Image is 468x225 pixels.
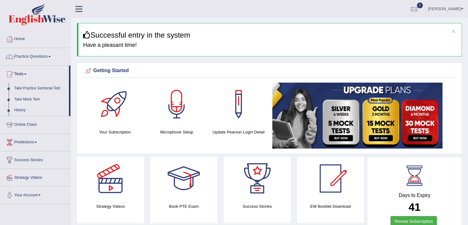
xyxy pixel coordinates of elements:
h4: Strategy Videos [77,203,144,210]
h3: Successful entry in the system [83,31,457,39]
h4: Your Subscription [87,129,143,135]
a: Practice Questions [0,48,70,63]
a: Take Practice Sectional Test [11,83,69,94]
h4: Success Stories [224,203,291,210]
h4: Days to Expiry [374,193,455,198]
div: Getting Started [84,66,455,76]
img: small5.jpg [272,83,442,149]
a: History [11,105,69,116]
a: Predictions [0,134,70,149]
a: Tests [0,66,69,81]
button: × [452,28,455,35]
h4: Book PTE Exam [150,203,217,210]
a: Success Stories [0,151,70,167]
a: Take Mock Test [11,94,69,105]
a: Your Account [0,186,70,202]
h4: Have a pleasant time! [83,42,457,48]
a: Strategy Videos [0,169,70,184]
a: Online Class [0,116,70,132]
span: 5 [417,2,423,8]
a: Home [0,31,70,46]
h4: EW Booklet Download [297,203,364,210]
h4: Microphone Setup [149,129,205,135]
b: 41 [409,201,421,213]
h4: Update Pearson Login Detail [211,129,266,135]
